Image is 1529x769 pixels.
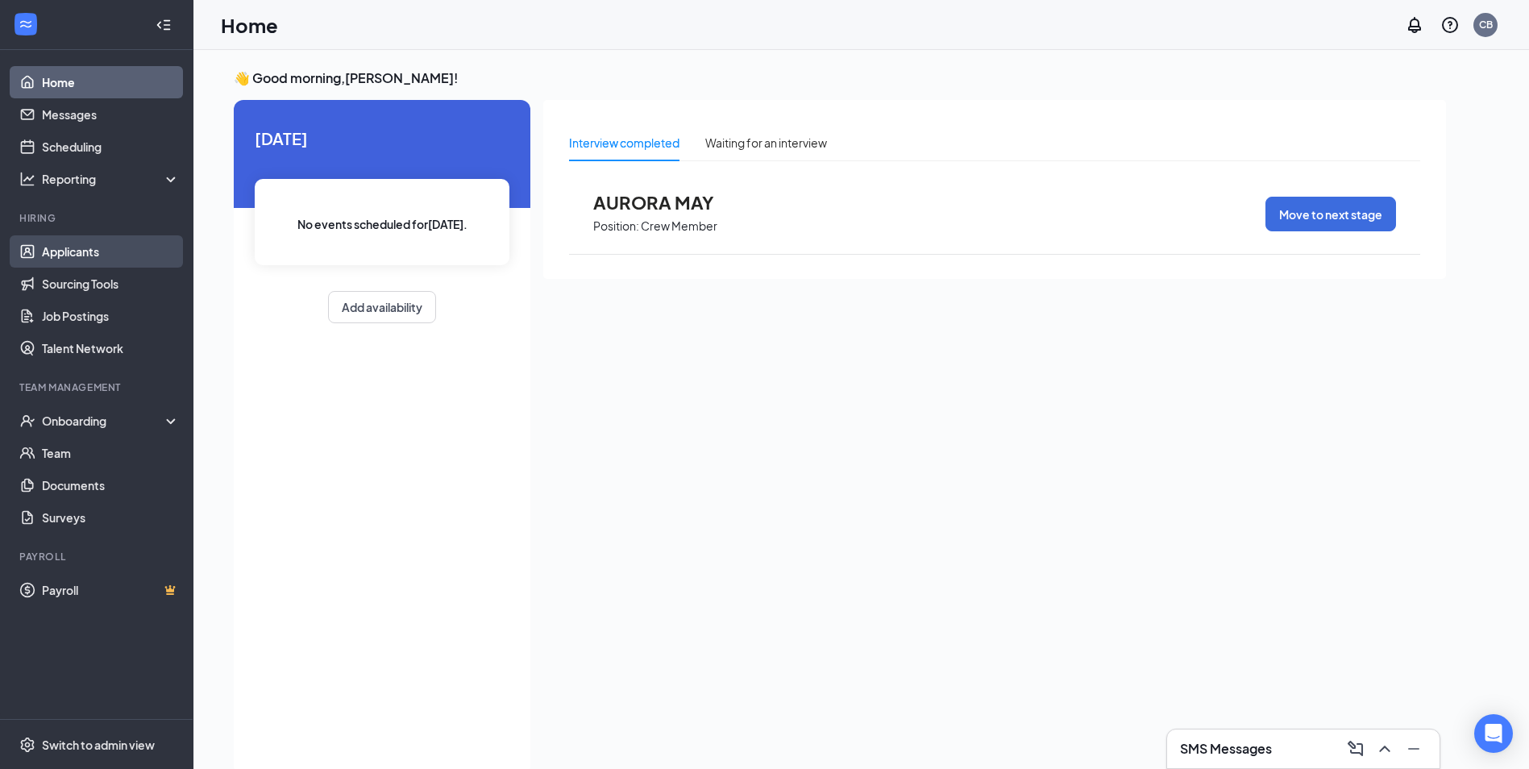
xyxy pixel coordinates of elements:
div: Onboarding [42,413,166,429]
svg: Collapse [156,17,172,33]
button: Add availability [328,291,436,323]
a: Talent Network [42,332,180,364]
svg: UserCheck [19,413,35,429]
div: Reporting [42,171,181,187]
span: No events scheduled for [DATE] . [297,215,467,233]
a: PayrollCrown [42,574,180,606]
a: Team [42,437,180,469]
svg: Analysis [19,171,35,187]
div: CB [1479,18,1493,31]
div: Open Intercom Messenger [1474,714,1513,753]
div: Interview completed [569,134,679,152]
svg: Settings [19,737,35,753]
svg: QuestionInfo [1440,15,1460,35]
svg: Notifications [1405,15,1424,35]
h3: SMS Messages [1180,740,1272,758]
h1: Home [221,11,278,39]
a: Messages [42,98,180,131]
button: Minimize [1401,736,1427,762]
a: Documents [42,469,180,501]
p: Crew Member [641,218,717,234]
svg: WorkstreamLogo [18,16,34,32]
a: Sourcing Tools [42,268,180,300]
p: Position: [593,218,639,234]
div: Waiting for an interview [705,134,827,152]
h3: 👋 Good morning, [PERSON_NAME] ! [234,69,1446,87]
div: Hiring [19,211,177,225]
span: [DATE] [255,126,509,151]
div: Switch to admin view [42,737,155,753]
svg: ComposeMessage [1346,739,1365,759]
div: Payroll [19,550,177,563]
button: ComposeMessage [1343,736,1369,762]
button: ChevronUp [1372,736,1398,762]
a: Surveys [42,501,180,534]
span: AURORA MAY [593,192,771,213]
button: Move to next stage [1265,197,1396,231]
a: Home [42,66,180,98]
a: Applicants [42,235,180,268]
a: Job Postings [42,300,180,332]
svg: ChevronUp [1375,739,1394,759]
a: Scheduling [42,131,180,163]
svg: Minimize [1404,739,1423,759]
div: Team Management [19,380,177,394]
